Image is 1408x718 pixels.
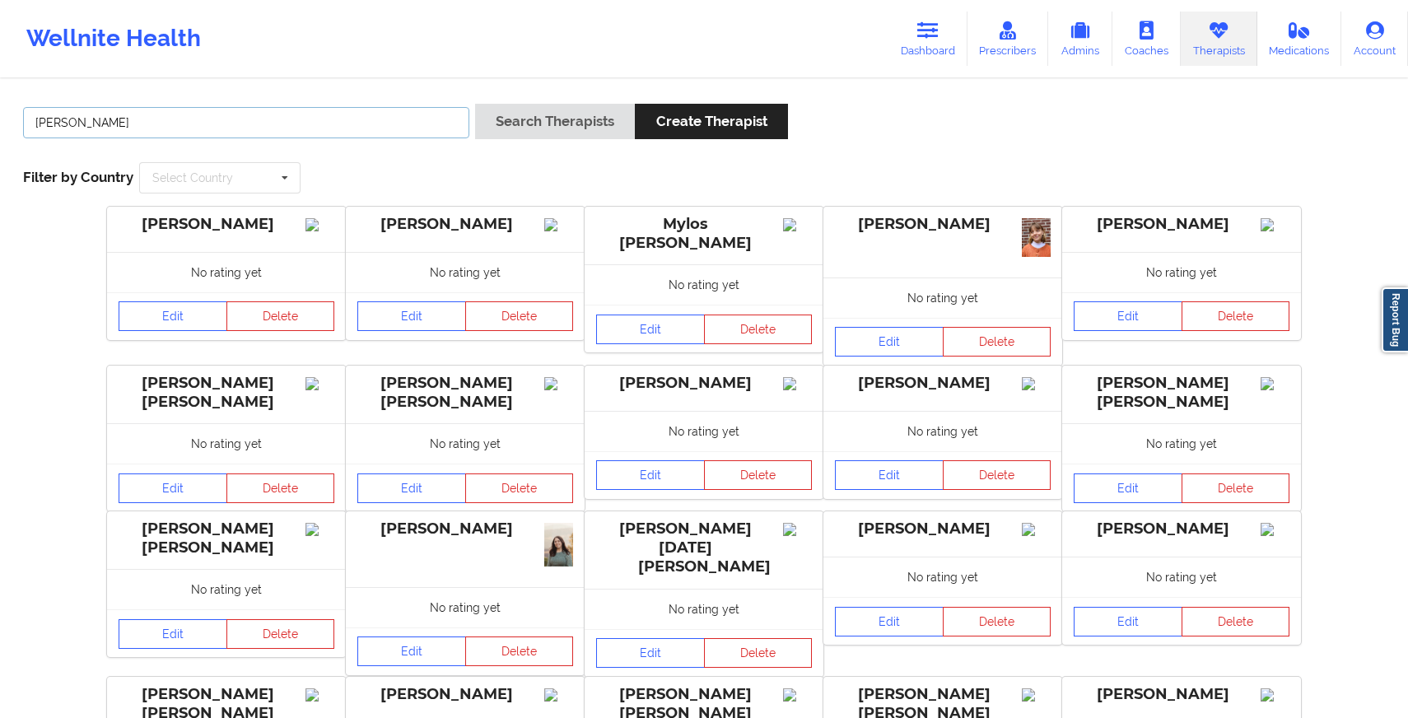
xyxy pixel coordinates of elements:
[226,301,335,331] button: Delete
[585,589,823,629] div: No rating yet
[783,218,812,231] img: Image%2Fplaceholer-image.png
[1074,685,1289,704] div: [PERSON_NAME]
[357,636,466,666] a: Edit
[1074,215,1289,234] div: [PERSON_NAME]
[967,12,1049,66] a: Prescribers
[823,557,1062,597] div: No rating yet
[1074,374,1289,412] div: [PERSON_NAME] [PERSON_NAME]
[596,374,812,393] div: [PERSON_NAME]
[704,460,813,490] button: Delete
[465,636,574,666] button: Delete
[823,277,1062,318] div: No rating yet
[835,607,944,636] a: Edit
[783,523,812,536] img: Image%2Fplaceholer-image.png
[596,638,705,668] a: Edit
[1182,607,1290,636] button: Delete
[704,638,813,668] button: Delete
[1022,523,1051,536] img: Image%2Fplaceholer-image.png
[475,104,635,139] button: Search Therapists
[1022,218,1051,257] img: 9a2c91b1-eafe-48be-9e37-a73a960c85b9_linkedin.jpg
[635,104,787,139] button: Create Therapist
[1382,287,1408,352] a: Report Bug
[544,688,573,702] img: Image%2Fplaceholer-image.png
[346,252,585,292] div: No rating yet
[23,107,469,138] input: Search Keywords
[357,520,573,538] div: [PERSON_NAME]
[1341,12,1408,66] a: Account
[152,172,233,184] div: Select Country
[1074,607,1182,636] a: Edit
[596,520,812,576] div: [PERSON_NAME] [DATE][PERSON_NAME]
[305,523,334,536] img: Image%2Fplaceholer-image.png
[23,169,133,185] span: Filter by Country
[357,215,573,234] div: [PERSON_NAME]
[1257,12,1342,66] a: Medications
[119,520,334,557] div: [PERSON_NAME] [PERSON_NAME]
[119,473,227,503] a: Edit
[357,685,573,704] div: [PERSON_NAME]
[596,460,705,490] a: Edit
[1261,218,1289,231] img: Image%2Fplaceholer-image.png
[119,301,227,331] a: Edit
[1182,301,1290,331] button: Delete
[835,327,944,357] a: Edit
[943,460,1051,490] button: Delete
[544,523,573,566] img: 19084f2c-e7f4-45d1-83f2-3b7799a24d59_image_2.PNG
[544,377,573,390] img: Image%2Fplaceholer-image.png
[1062,423,1301,464] div: No rating yet
[107,252,346,292] div: No rating yet
[305,218,334,231] img: Image%2Fplaceholer-image.png
[465,473,574,503] button: Delete
[544,218,573,231] img: Image%2Fplaceholer-image.png
[835,520,1051,538] div: [PERSON_NAME]
[119,215,334,234] div: [PERSON_NAME]
[1261,523,1289,536] img: Image%2Fplaceholer-image.png
[1022,377,1051,390] img: Image%2Fplaceholer-image.png
[305,377,334,390] img: Image%2Fplaceholer-image.png
[823,411,1062,451] div: No rating yet
[585,264,823,305] div: No rating yet
[1062,557,1301,597] div: No rating yet
[226,473,335,503] button: Delete
[1261,688,1289,702] img: Image%2Fplaceholer-image.png
[596,315,705,344] a: Edit
[119,619,227,649] a: Edit
[596,215,812,253] div: Mylos [PERSON_NAME]
[943,607,1051,636] button: Delete
[1261,377,1289,390] img: Image%2Fplaceholer-image.png
[835,374,1051,393] div: [PERSON_NAME]
[783,377,812,390] img: Image%2Fplaceholer-image.png
[704,315,813,344] button: Delete
[119,374,334,412] div: [PERSON_NAME] [PERSON_NAME]
[465,301,574,331] button: Delete
[835,215,1051,234] div: [PERSON_NAME]
[346,423,585,464] div: No rating yet
[1048,12,1112,66] a: Admins
[1181,12,1257,66] a: Therapists
[226,619,335,649] button: Delete
[357,374,573,412] div: [PERSON_NAME] [PERSON_NAME]
[1074,520,1289,538] div: [PERSON_NAME]
[107,569,346,609] div: No rating yet
[357,473,466,503] a: Edit
[1112,12,1181,66] a: Coaches
[1022,688,1051,702] img: Image%2Fplaceholer-image.png
[1182,473,1290,503] button: Delete
[346,587,585,627] div: No rating yet
[1062,252,1301,292] div: No rating yet
[783,688,812,702] img: Image%2Fplaceholer-image.png
[357,301,466,331] a: Edit
[305,688,334,702] img: Image%2Fplaceholer-image.png
[1074,301,1182,331] a: Edit
[107,423,346,464] div: No rating yet
[888,12,967,66] a: Dashboard
[1074,473,1182,503] a: Edit
[943,327,1051,357] button: Delete
[835,460,944,490] a: Edit
[585,411,823,451] div: No rating yet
